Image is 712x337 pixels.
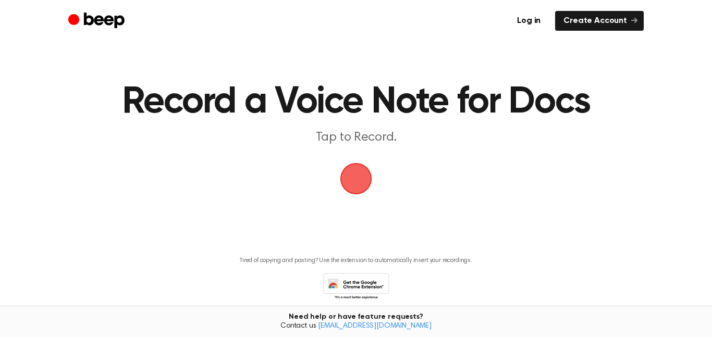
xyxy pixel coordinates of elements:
a: Beep [68,11,127,31]
a: [EMAIL_ADDRESS][DOMAIN_NAME] [318,322,432,330]
a: Create Account [555,11,644,31]
p: Tap to Record. [156,129,556,146]
img: Beep Logo [340,163,372,194]
p: Tired of copying and pasting? Use the extension to automatically insert your recordings. [240,257,472,265]
span: Contact us [6,322,706,331]
h1: Record a Voice Note for Docs [113,83,599,121]
a: Log in [509,11,549,31]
